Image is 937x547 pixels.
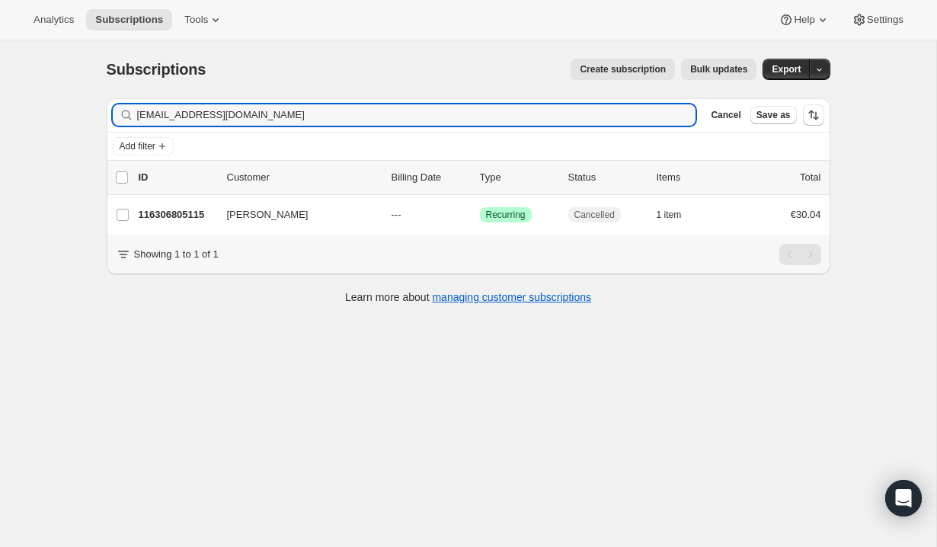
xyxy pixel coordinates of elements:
[800,170,820,185] p: Total
[107,61,206,78] span: Subscriptions
[139,207,215,222] p: 116306805115
[113,137,174,155] button: Add filter
[139,170,821,185] div: IDCustomerBilling DateTypeStatusItemsTotal
[657,209,682,221] span: 1 item
[227,207,309,222] span: [PERSON_NAME]
[568,170,644,185] p: Status
[657,204,699,226] button: 1 item
[218,203,370,227] button: [PERSON_NAME]
[681,59,756,80] button: Bulk updates
[95,14,163,26] span: Subscriptions
[779,244,821,265] nav: Pagination
[803,104,824,126] button: Sort the results
[657,170,733,185] div: Items
[137,104,696,126] input: Filter subscribers
[756,109,791,121] span: Save as
[769,9,839,30] button: Help
[345,289,591,305] p: Learn more about
[867,14,903,26] span: Settings
[184,14,208,26] span: Tools
[580,63,666,75] span: Create subscription
[574,209,615,221] span: Cancelled
[392,170,468,185] p: Billing Date
[571,59,675,80] button: Create subscription
[175,9,232,30] button: Tools
[134,247,219,262] p: Showing 1 to 1 of 1
[794,14,814,26] span: Help
[34,14,74,26] span: Analytics
[392,209,401,220] span: ---
[139,204,821,226] div: 116306805115[PERSON_NAME]---SuccessRecurringCancelled1 item€30.04
[763,59,810,80] button: Export
[480,170,556,185] div: Type
[705,106,747,124] button: Cancel
[750,106,797,124] button: Save as
[690,63,747,75] span: Bulk updates
[86,9,172,30] button: Subscriptions
[843,9,913,30] button: Settings
[711,109,740,121] span: Cancel
[139,170,215,185] p: ID
[432,291,591,303] a: managing customer subscriptions
[885,480,922,517] div: Open Intercom Messenger
[791,209,821,220] span: €30.04
[227,170,379,185] p: Customer
[24,9,83,30] button: Analytics
[120,140,155,152] span: Add filter
[486,209,526,221] span: Recurring
[772,63,801,75] span: Export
